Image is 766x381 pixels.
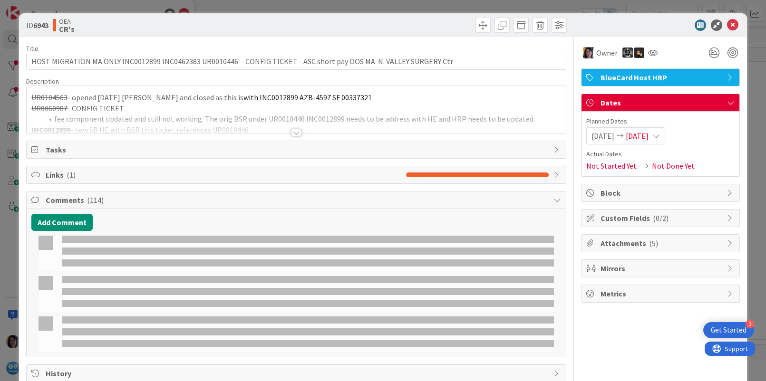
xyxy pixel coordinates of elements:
[586,116,735,126] span: Planned Dates
[31,93,68,102] s: UR0104563
[601,263,722,274] span: Mirrors
[46,194,548,206] span: Comments
[87,195,104,205] span: ( 114 )
[634,48,644,58] img: ZB
[31,214,93,231] button: Add Comment
[622,48,633,58] img: KG
[652,160,695,171] span: Not Done Yet
[703,322,754,338] div: Open Get Started checklist, remaining modules: 3
[649,238,658,248] span: ( 5 )
[601,212,722,224] span: Custom Fields
[20,1,43,13] span: Support
[711,325,747,335] div: Get Started
[31,103,561,114] p: - CONFIG TICKET
[596,47,618,58] span: Owner
[746,320,754,328] div: 3
[653,213,669,223] span: ( 0/2 )
[586,160,637,171] span: Not Started Yet
[591,130,614,142] span: [DATE]
[601,97,722,108] span: Dates
[46,144,548,155] span: Tasks
[59,25,75,33] b: CR's
[601,288,722,299] span: Metrics
[59,18,75,25] span: OEA
[601,187,722,199] span: Block
[586,149,735,159] span: Actual Dates
[33,20,48,30] b: 6943
[583,47,594,58] img: TC
[67,170,76,180] span: ( 1 )
[26,77,59,86] span: Description
[601,238,722,249] span: Attachments
[26,44,39,53] label: Title
[31,92,561,103] p: - opened [DATE] [PERSON_NAME] and closed as this is
[46,368,548,379] span: History
[601,72,722,83] span: BlueCard Host HRP
[31,104,68,113] s: UR0060987
[26,19,48,31] span: ID
[46,169,401,181] span: Links
[26,53,566,70] input: type card name here...
[243,93,372,102] span: with INC0012899 AZB-4597 SF 00337321
[626,130,649,142] span: [DATE]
